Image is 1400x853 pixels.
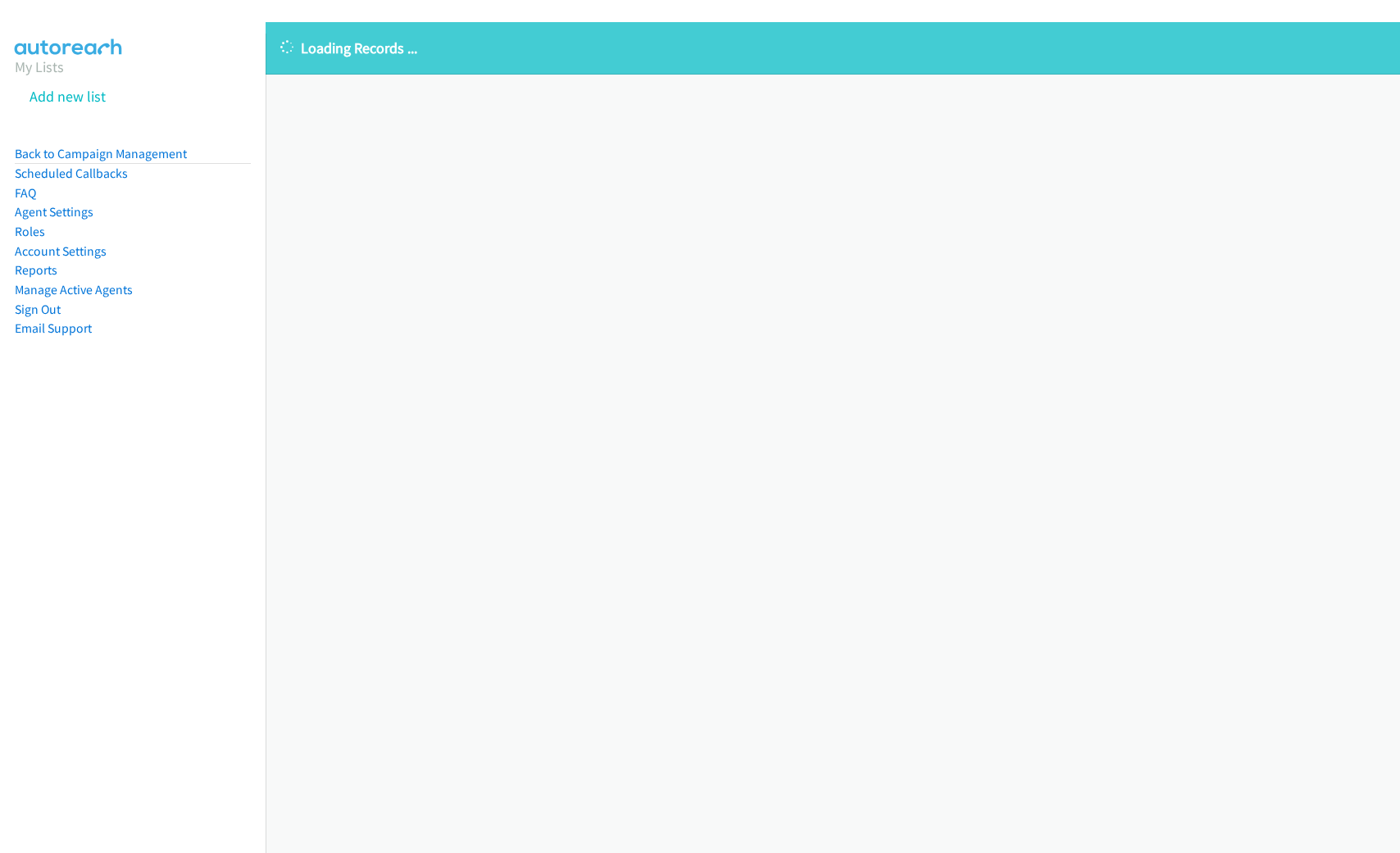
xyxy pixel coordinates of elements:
[15,204,93,220] a: Agent Settings
[15,185,36,201] a: FAQ
[15,262,57,278] a: Reports
[15,57,64,76] a: My Lists
[15,282,133,297] a: Manage Active Agents
[15,243,107,259] a: Account Settings
[280,37,1385,59] p: Loading Records ...
[30,87,106,106] a: Add new list
[15,146,187,161] a: Back to Campaign Management
[15,224,45,239] a: Roles
[15,320,92,336] a: Email Support
[15,302,61,317] a: Sign Out
[15,166,128,181] a: Scheduled Callbacks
